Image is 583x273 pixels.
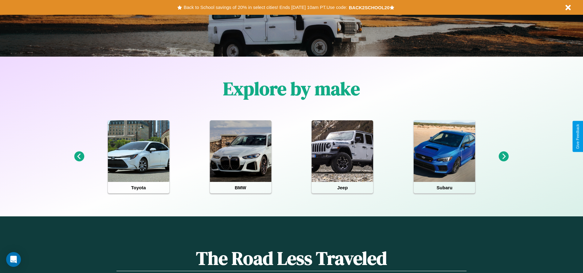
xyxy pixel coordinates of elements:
[6,252,21,267] div: Open Intercom Messenger
[223,76,360,101] h1: Explore by make
[182,3,349,12] button: Back to School savings of 20% in select cities! Ends [DATE] 10am PT.Use code:
[108,182,169,193] h4: Toyota
[349,5,390,10] b: BACK2SCHOOL20
[414,182,475,193] h4: Subaru
[116,246,466,271] h1: The Road Less Traveled
[312,182,373,193] h4: Jeep
[210,182,271,193] h4: BMW
[576,124,580,149] div: Give Feedback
